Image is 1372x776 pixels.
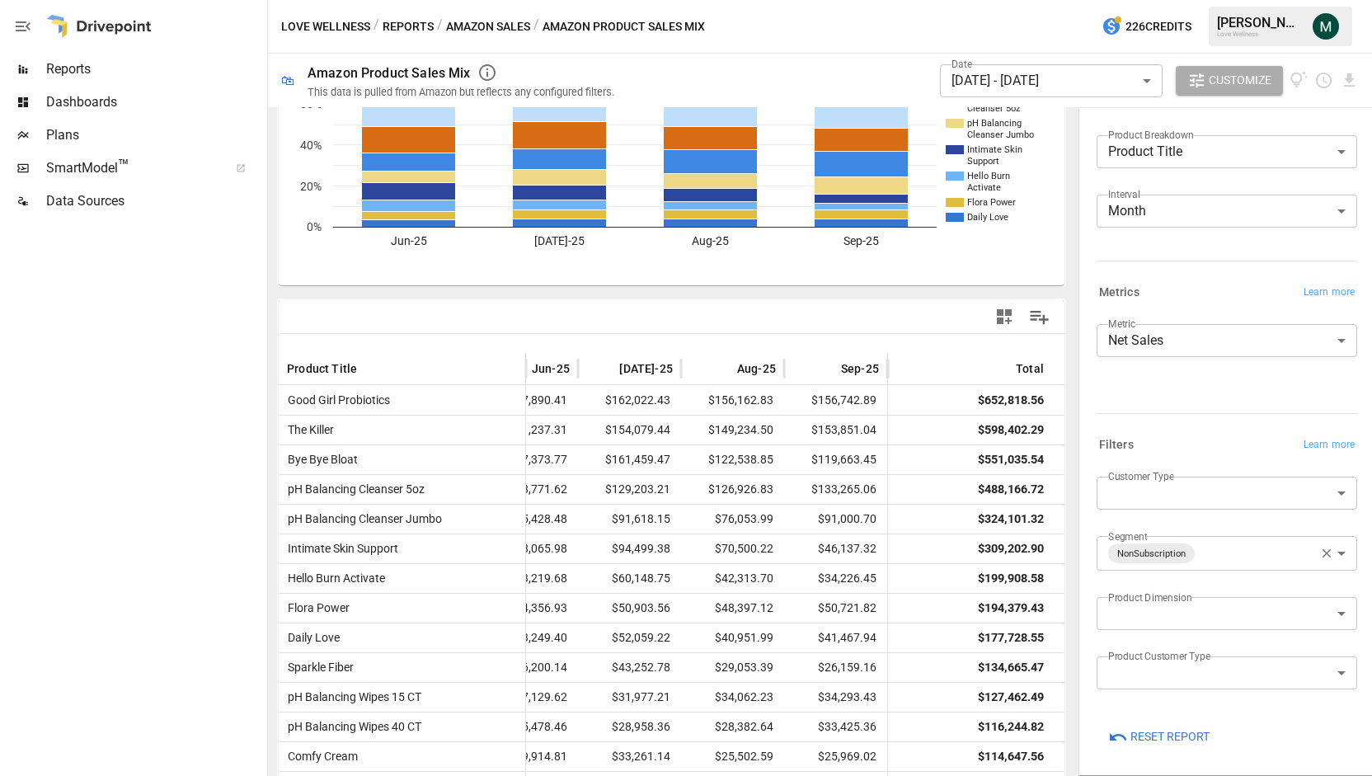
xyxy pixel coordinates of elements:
[1176,66,1283,96] button: Customize
[483,445,570,474] span: $147,373.77
[967,103,1021,114] text: Cleanser 5oz
[594,357,618,380] button: Sort
[792,386,879,415] span: $156,742.89
[46,191,264,211] span: Data Sources
[281,416,334,444] span: The Killer
[586,445,673,474] span: $161,459.47
[1099,284,1139,302] h6: Metrics
[792,564,879,593] span: $34,226.45
[1304,437,1355,454] span: Learn more
[978,475,1044,504] div: $488,166.72
[1108,128,1194,142] label: Product Breakdown
[689,683,776,712] span: $34,062.23
[1304,285,1355,301] span: Learn more
[281,505,442,534] span: pH Balancing Cleanser Jumbo
[1314,71,1333,90] button: Schedule report
[1108,649,1210,663] label: Product Customer Type
[300,180,322,193] text: 20%
[792,594,879,623] span: $50,721.82
[978,683,1044,712] div: $127,462.49
[300,139,322,152] text: 40%
[689,445,776,474] span: $122,538.85
[978,445,1044,474] div: $551,035.54
[359,357,382,380] button: Sort
[483,534,570,563] span: $98,065.98
[483,475,570,504] span: $98,771.62
[1340,71,1359,90] button: Download report
[978,742,1044,771] div: $114,647.56
[689,594,776,623] span: $48,397.12
[692,234,729,247] text: Aug-25
[281,653,354,682] span: Sparkle Fiber
[792,623,879,652] span: $41,467.94
[689,534,776,563] span: $70,500.22
[843,234,879,247] text: Sep-25
[1108,590,1191,604] label: Product Dimension
[737,360,776,377] span: Aug-25
[383,16,434,37] button: Reports
[586,683,673,712] span: $31,977.21
[967,197,1016,208] text: Flora Power
[307,220,322,233] text: 0%
[1097,722,1221,752] button: Reset Report
[534,234,585,247] text: [DATE]-25
[940,64,1163,97] div: [DATE] - [DATE]
[978,653,1044,682] div: $134,665.47
[586,564,673,593] span: $60,148.75
[1108,187,1140,201] label: Interval
[374,16,379,37] div: /
[978,713,1044,741] div: $116,244.82
[967,129,1034,140] text: Cleanser Jumbo
[967,156,999,167] text: Support
[978,505,1044,534] div: $324,101.32
[287,360,357,377] span: Product Title
[1313,13,1339,40] img: Michael Cormack
[586,534,673,563] span: $94,499.38
[281,564,385,593] span: Hello Burn Activate
[281,713,421,741] span: pH Balancing Wipes 40 CT
[483,386,570,415] span: $177,890.41
[586,713,673,741] span: $28,958.36
[1111,544,1192,563] span: NonSubscription
[281,16,370,37] button: Love Wellness
[1108,529,1147,543] label: Segment
[281,475,425,504] span: pH Balancing Cleanser 5oz
[1125,16,1191,37] span: 226 Credits
[816,357,839,380] button: Sort
[978,623,1044,652] div: $177,728.55
[689,713,776,741] span: $28,382.64
[46,59,264,79] span: Reports
[281,534,398,563] span: Intimate Skin Support
[46,125,264,145] span: Plans
[586,594,673,623] span: $50,903.56
[841,360,879,377] span: Sep-25
[281,73,294,88] div: 🛍
[1290,66,1309,96] button: View documentation
[689,564,776,593] span: $42,313.70
[281,445,358,474] span: Bye Bye Bloat
[978,534,1044,563] div: $309,202.90
[533,16,539,37] div: /
[967,118,1022,129] text: pH Balancing
[1095,12,1198,42] button: 226Credits
[483,653,570,682] span: $36,200.14
[1303,3,1349,49] button: Michael Cormack
[308,86,614,98] div: This data is pulled from Amazon but reflects any configured filters.
[978,594,1044,623] div: $194,379.43
[483,713,570,741] span: $25,478.46
[1021,299,1058,336] button: Manage Columns
[689,475,776,504] span: $126,926.83
[281,594,350,623] span: Flora Power
[1097,135,1357,168] div: Product Title
[1097,195,1357,228] div: Month
[483,742,570,771] span: $29,914.81
[792,653,879,682] span: $26,159.16
[483,594,570,623] span: $44,356.93
[1099,436,1134,454] h6: Filters
[967,182,1001,193] text: Activate
[967,212,1008,223] text: Daily Love
[792,445,879,474] span: $119,663.45
[586,505,673,534] span: $91,618.15
[1217,15,1303,31] div: [PERSON_NAME]
[46,158,218,178] span: SmartModel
